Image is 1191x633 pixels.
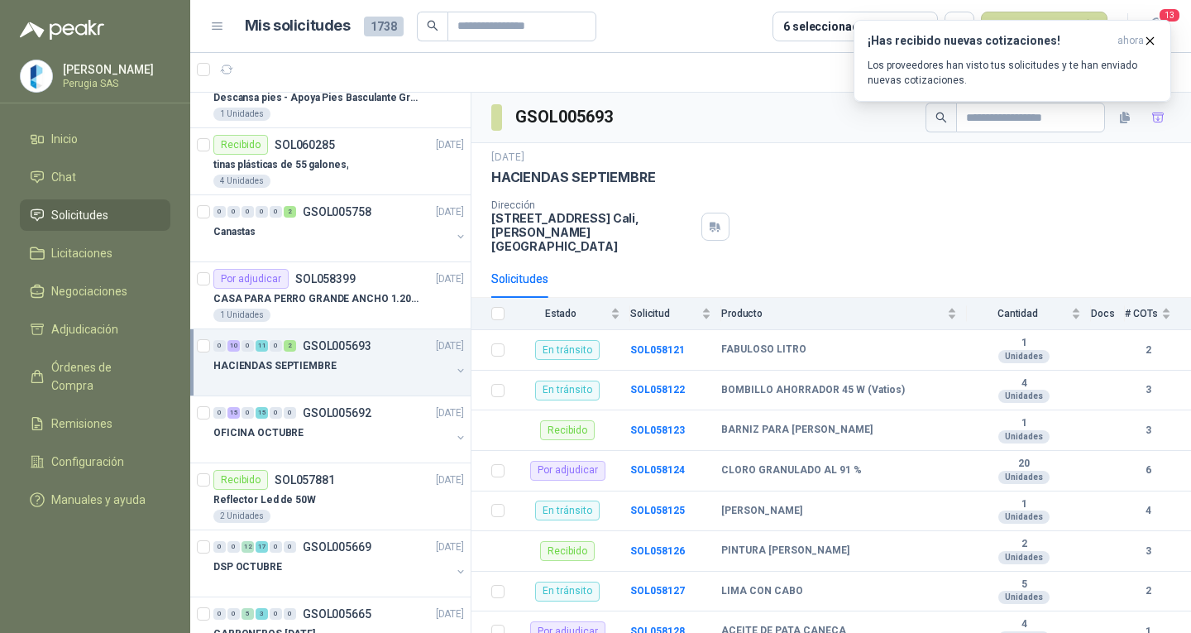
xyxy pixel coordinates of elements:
div: En tránsito [535,340,600,360]
span: Remisiones [51,415,112,433]
h3: ¡Has recibido nuevas cotizaciones! [868,34,1111,48]
p: [DATE] [436,137,464,153]
p: Canastas [213,224,256,240]
p: GSOL005693 [303,340,371,352]
a: RecibidoSOL060643[DATE] Descansa pies - Apoya Pies Basculante Graduable Ergonómico1 Unidades [190,61,471,128]
a: SOL058127 [630,585,685,597]
div: 0 [284,541,296,553]
div: Solicitudes [491,270,548,288]
div: 17 [256,541,268,553]
a: Adjudicación [20,314,170,345]
p: Descansa pies - Apoya Pies Basculante Graduable Ergonómico [213,90,419,106]
span: Negociaciones [51,282,127,300]
div: Por adjudicar [530,461,605,481]
div: 2 [284,206,296,218]
b: 3 [1125,382,1171,398]
div: 15 [227,407,240,419]
b: 1 [967,417,1081,430]
p: tinas plásticas de 55 galones, [213,157,348,173]
b: 3 [1125,423,1171,439]
div: Recibido [540,541,595,561]
div: 5 [242,608,254,620]
a: 0 15 0 15 0 0 GSOL005692[DATE] OFICINA OCTUBRE [213,403,467,456]
div: 0 [227,206,240,218]
div: 2 [284,340,296,352]
b: SOL058124 [630,464,685,476]
div: 0 [213,541,226,553]
span: Producto [721,308,944,319]
p: Perugia SAS [63,79,166,89]
a: SOL058126 [630,545,685,557]
div: 11 [256,340,268,352]
a: Inicio [20,123,170,155]
img: Company Logo [21,60,52,92]
p: [DATE] [436,539,464,555]
b: CLORO GRANULADO AL 91 % [721,464,862,477]
span: Adjudicación [51,320,118,338]
b: 2 [1125,343,1171,358]
div: 0 [213,608,226,620]
b: SOL058122 [630,384,685,396]
p: [DATE] [436,405,464,421]
div: 0 [270,608,282,620]
div: 0 [284,608,296,620]
b: 2 [967,538,1081,551]
span: search [935,112,947,123]
div: Recibido [540,420,595,440]
span: Órdenes de Compra [51,358,155,395]
a: 0 0 0 0 0 2 GSOL005758[DATE] Canastas [213,202,467,255]
span: Licitaciones [51,244,112,262]
div: 0 [213,206,226,218]
th: Estado [514,298,630,330]
h3: GSOL005693 [515,104,615,130]
div: Unidades [998,390,1050,403]
div: 4 Unidades [213,175,270,188]
th: Cantidad [967,298,1091,330]
a: Configuración [20,446,170,477]
b: 5 [967,578,1081,592]
b: PINTURA [PERSON_NAME] [721,544,849,558]
div: 12 [242,541,254,553]
p: [DATE] [436,472,464,488]
span: Inicio [51,130,78,148]
div: 0 [256,206,268,218]
span: # COTs [1125,308,1158,319]
div: Unidades [998,591,1050,604]
p: GSOL005758 [303,206,371,218]
p: Reflector Led de 50W [213,492,316,508]
a: Remisiones [20,408,170,439]
b: [PERSON_NAME] [721,505,802,518]
div: Unidades [998,511,1050,524]
a: Licitaciones [20,237,170,269]
span: Solicitudes [51,206,108,224]
p: SOL060285 [275,139,335,151]
div: Unidades [998,471,1050,484]
b: 6 [1125,463,1171,478]
div: 10 [227,340,240,352]
span: ahora [1117,34,1144,48]
span: Manuales y ayuda [51,491,146,509]
p: OFICINA OCTUBRE [213,425,304,441]
th: Docs [1091,298,1125,330]
th: Producto [721,298,967,330]
p: CASA PARA PERRO GRANDE ANCHO 1.20x1.00 x1.20 [213,291,419,307]
button: 13 [1141,12,1171,41]
b: SOL058121 [630,344,685,356]
span: Chat [51,168,76,186]
span: Cantidad [967,308,1068,319]
div: En tránsito [535,582,600,602]
a: Por adjudicarSOL058399[DATE] CASA PARA PERRO GRANDE ANCHO 1.20x1.00 x1.201 Unidades [190,262,471,329]
div: En tránsito [535,501,600,520]
span: Estado [514,308,607,319]
a: Solicitudes [20,199,170,231]
p: HACIENDAS SEPTIEMBRE [213,358,337,374]
b: BOMBILLO AHORRADOR 45 W (Vatios) [721,384,905,397]
a: 0 0 12 17 0 0 GSOL005669[DATE] DSP OCTUBRE [213,537,467,590]
div: Unidades [998,551,1050,564]
b: 2 [1125,583,1171,599]
b: 1 [967,498,1081,511]
a: Órdenes de Compra [20,352,170,401]
b: LIMA CON CABO [721,585,803,598]
p: SOL058399 [295,273,356,285]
